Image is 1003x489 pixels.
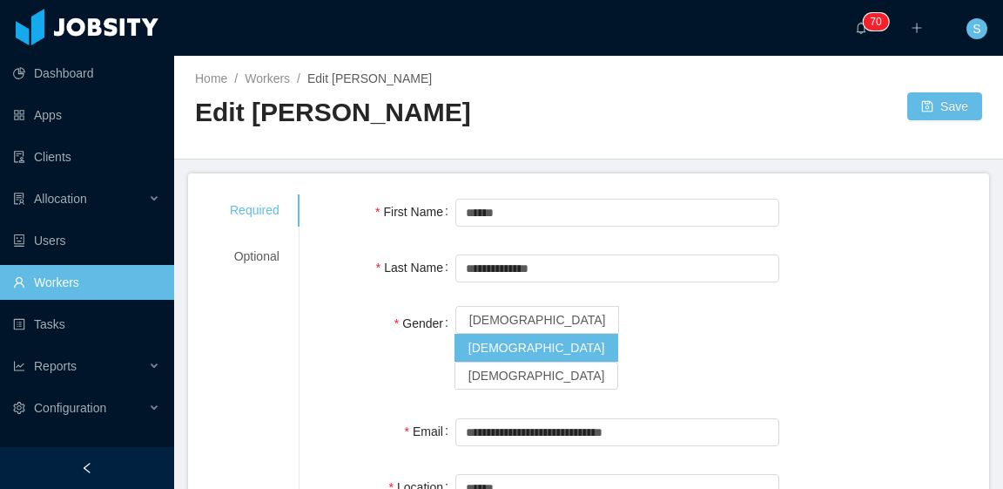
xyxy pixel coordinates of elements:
a: icon: robotUsers [13,223,160,258]
a: icon: userWorkers [13,265,160,300]
button: icon: saveSave [907,92,982,120]
input: First Name [455,199,779,227]
input: Last Name [455,255,779,282]
span: Configuration [34,401,106,415]
span: Allocation [34,192,87,206]
input: Email [455,418,779,446]
i: icon: solution [13,193,25,205]
a: Home [195,71,227,85]
p: 7 [870,13,876,31]
span: [DEMOGRAPHIC_DATA] [468,369,605,383]
span: / [234,71,238,85]
label: First Name [375,205,455,219]
h2: Edit [PERSON_NAME] [195,95,589,131]
div: Optional [209,241,300,273]
span: Reports [34,359,77,373]
a: icon: auditClients [13,139,160,174]
label: Last Name [376,261,455,275]
i: icon: line-chart [13,360,25,372]
i: icon: plus [911,22,923,34]
div: Required [209,194,300,227]
p: 0 [876,13,882,31]
i: icon: setting [13,402,25,414]
a: icon: profileTasks [13,307,160,342]
sup: 70 [863,13,888,31]
span: Edit [PERSON_NAME] [307,71,432,85]
a: icon: appstoreApps [13,98,160,132]
span: [DEMOGRAPHIC_DATA] [468,341,605,355]
a: Workers [245,71,290,85]
span: [DEMOGRAPHIC_DATA] [469,313,606,327]
span: / [297,71,300,85]
label: Email [405,424,455,438]
i: icon: bell [855,22,867,34]
label: Gender [394,316,455,330]
a: icon: pie-chartDashboard [13,56,160,91]
span: S [973,18,980,39]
